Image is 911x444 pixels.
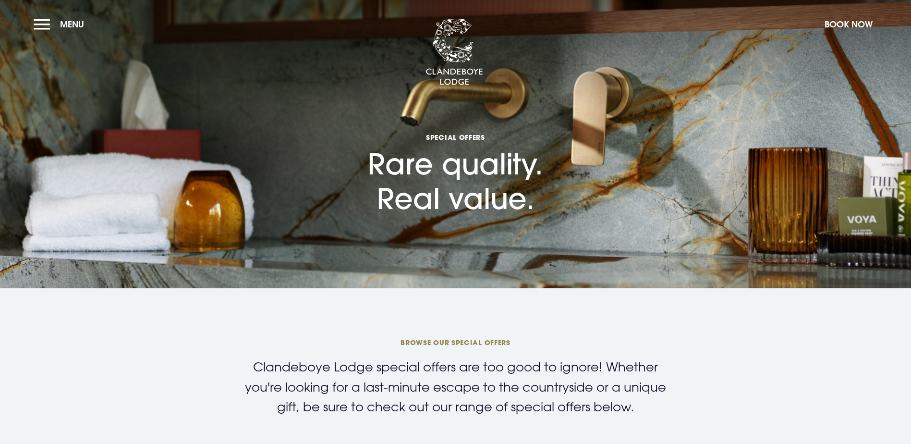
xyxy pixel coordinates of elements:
[60,19,84,30] span: Menu
[368,77,543,215] h1: Rare quality. Real value.
[34,14,89,35] button: Menu
[820,14,877,35] button: Book Now
[227,338,684,347] span: BROWSE OUR SPECIAL OFFERS
[425,19,483,86] img: Clandeboye Lodge
[235,357,677,417] p: Clandeboye Lodge special offers are too good to ignore! Whether you're looking for a last-minute ...
[368,133,543,142] span: Special Offers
